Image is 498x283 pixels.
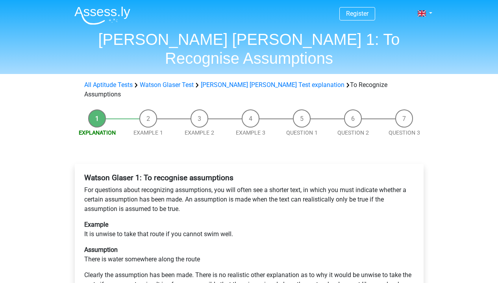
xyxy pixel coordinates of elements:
[84,81,133,89] a: All Aptitude Tests
[389,129,420,136] a: Question 3
[185,129,214,136] a: Example 2
[84,173,233,182] b: Watson Glaser 1: To recognise assumptions
[140,81,194,89] a: Watson Glaser Test
[133,129,163,136] a: Example 1
[337,129,369,136] a: Question 2
[201,81,344,89] a: [PERSON_NAME] [PERSON_NAME] Test explanation
[84,220,414,239] p: It is unwise to take that route if you cannot swim well.
[84,245,414,264] p: There is water somewhere along the route
[81,80,417,99] div: To Recognize Assumptions
[79,129,116,136] a: Explanation
[346,10,368,17] a: Register
[84,221,108,228] b: Example
[236,129,265,136] a: Example 3
[286,129,318,136] a: Question 1
[74,6,130,25] img: Assessly
[84,246,118,253] b: Assumption
[84,185,414,214] p: For questions about recognizing assumptions, you will often see a shorter text, in which you must...
[68,30,430,68] h1: [PERSON_NAME] [PERSON_NAME] 1: To Recognise Assumptions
